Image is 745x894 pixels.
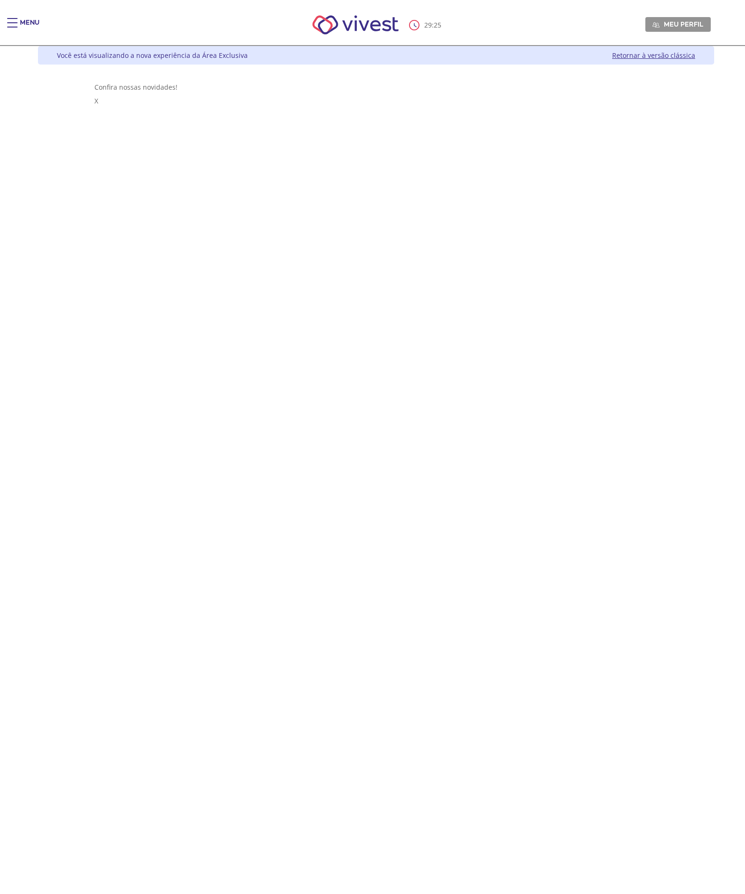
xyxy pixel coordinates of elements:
span: 25 [434,20,441,29]
div: Confira nossas novidades! [94,83,658,92]
a: Meu perfil [645,17,711,31]
a: Retornar à versão clássica [612,51,695,60]
div: Vivest [31,46,714,894]
span: X [94,96,98,105]
div: : [409,20,443,30]
img: Vivest [302,5,410,45]
span: Meu perfil [664,20,703,28]
img: Meu perfil [652,21,660,28]
span: 29 [424,20,432,29]
div: Você está visualizando a nova experiência da Área Exclusiva [57,51,248,60]
div: Menu [20,18,39,37]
